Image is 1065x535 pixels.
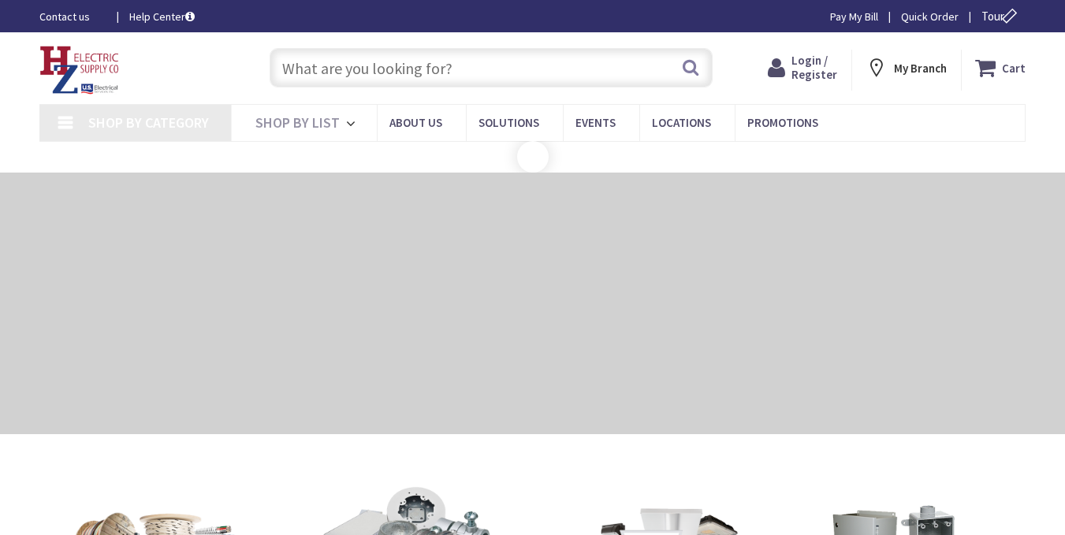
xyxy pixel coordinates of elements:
img: HZ Electric Supply [39,46,120,95]
span: Shop By List [255,113,340,132]
strong: My Branch [894,61,947,76]
span: Events [575,115,616,130]
a: Cart [975,54,1026,82]
input: What are you looking for? [270,48,713,87]
a: Login / Register [768,54,837,82]
a: Quick Order [901,9,959,24]
a: Contact us [39,9,104,24]
span: Solutions [479,115,539,130]
a: Pay My Bill [830,9,878,24]
span: Shop By Category [88,113,209,132]
span: Promotions [747,115,818,130]
span: About Us [389,115,442,130]
div: My Branch [866,54,947,82]
span: Tour [981,9,1022,24]
strong: Cart [1002,54,1026,82]
span: Locations [652,115,711,130]
span: Login / Register [791,53,837,82]
a: Help Center [129,9,195,24]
